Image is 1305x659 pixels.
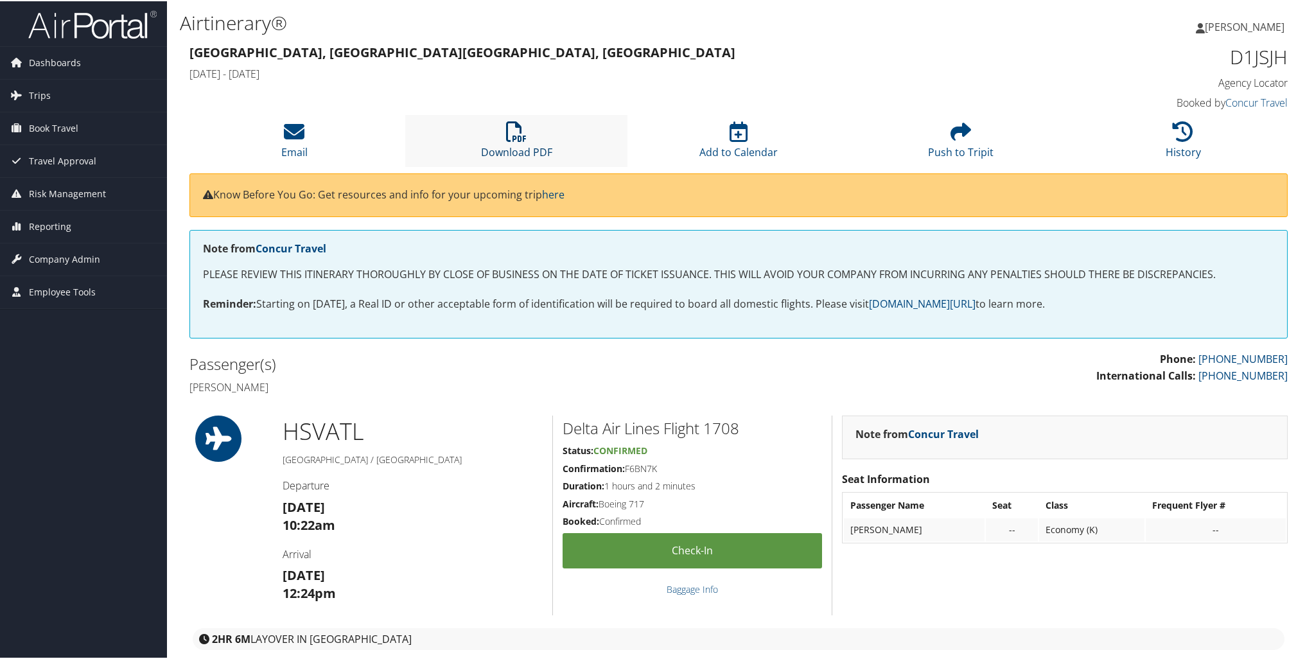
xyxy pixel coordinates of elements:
th: Frequent Flyer # [1146,493,1286,516]
p: PLEASE REVIEW THIS ITINERARY THOROUGHLY BY CLOSE OF BUSINESS ON THE DATE OF TICKET ISSUANCE. THIS... [203,265,1274,282]
a: Check-in [563,532,822,567]
h4: [DATE] - [DATE] [189,66,1008,80]
a: [PERSON_NAME] [1196,6,1297,45]
a: Concur Travel [908,426,979,440]
strong: Aircraft: [563,496,599,509]
span: Book Travel [29,111,78,143]
a: Concur Travel [256,240,326,254]
a: Concur Travel [1225,94,1288,109]
strong: Seat Information [842,471,930,485]
a: here [542,186,565,200]
h4: Agency Locator [1028,75,1288,89]
strong: 10:22am [283,515,335,532]
span: Dashboards [29,46,81,78]
a: [PHONE_NUMBER] [1198,351,1288,365]
th: Passenger Name [844,493,985,516]
h4: Departure [283,477,543,491]
a: Email [281,127,308,158]
strong: [GEOGRAPHIC_DATA], [GEOGRAPHIC_DATA] [GEOGRAPHIC_DATA], [GEOGRAPHIC_DATA] [189,42,735,60]
strong: [DATE] [283,565,325,583]
strong: Duration: [563,479,604,491]
strong: Note from [203,240,326,254]
a: History [1166,127,1201,158]
h4: Arrival [283,546,543,560]
strong: 12:24pm [283,583,336,601]
h5: [GEOGRAPHIC_DATA] / [GEOGRAPHIC_DATA] [283,452,543,465]
strong: Booked: [563,514,599,526]
span: Risk Management [29,177,106,209]
div: -- [1152,523,1279,534]
th: Class [1039,493,1144,516]
h5: 1 hours and 2 minutes [563,479,822,491]
span: Travel Approval [29,144,96,176]
div: -- [992,523,1031,534]
p: Know Before You Go: Get resources and info for your upcoming trip [203,186,1274,202]
strong: Status: [563,443,593,455]
h5: Boeing 717 [563,496,822,509]
span: [PERSON_NAME] [1205,19,1284,33]
h1: HSV ATL [283,414,543,446]
td: Economy (K) [1039,517,1144,540]
strong: 2HR 6M [212,631,250,645]
strong: Confirmation: [563,461,625,473]
span: Employee Tools [29,275,96,307]
th: Seat [986,493,1038,516]
a: Add to Calendar [699,127,778,158]
span: Trips [29,78,51,110]
span: Company Admin [29,242,100,274]
a: Download PDF [481,127,552,158]
a: [PHONE_NUMBER] [1198,367,1288,382]
strong: International Calls: [1096,367,1196,382]
a: Baggage Info [667,582,718,594]
img: airportal-logo.png [28,8,157,39]
h1: D1JSJH [1028,42,1288,69]
h5: Confirmed [563,514,822,527]
div: layover in [GEOGRAPHIC_DATA] [193,627,1284,649]
td: [PERSON_NAME] [844,517,985,540]
strong: Note from [855,426,979,440]
strong: Phone: [1160,351,1196,365]
span: Reporting [29,209,71,242]
h4: [PERSON_NAME] [189,379,729,393]
h4: Booked by [1028,94,1288,109]
h2: Delta Air Lines Flight 1708 [563,416,822,438]
p: Starting on [DATE], a Real ID or other acceptable form of identification will be required to boar... [203,295,1274,312]
h5: F6BN7K [563,461,822,474]
strong: Reminder: [203,295,256,310]
a: Push to Tripit [928,127,994,158]
h2: Passenger(s) [189,352,729,374]
span: Confirmed [593,443,647,455]
strong: [DATE] [283,497,325,514]
a: [DOMAIN_NAME][URL] [869,295,976,310]
h1: Airtinerary® [180,8,925,35]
